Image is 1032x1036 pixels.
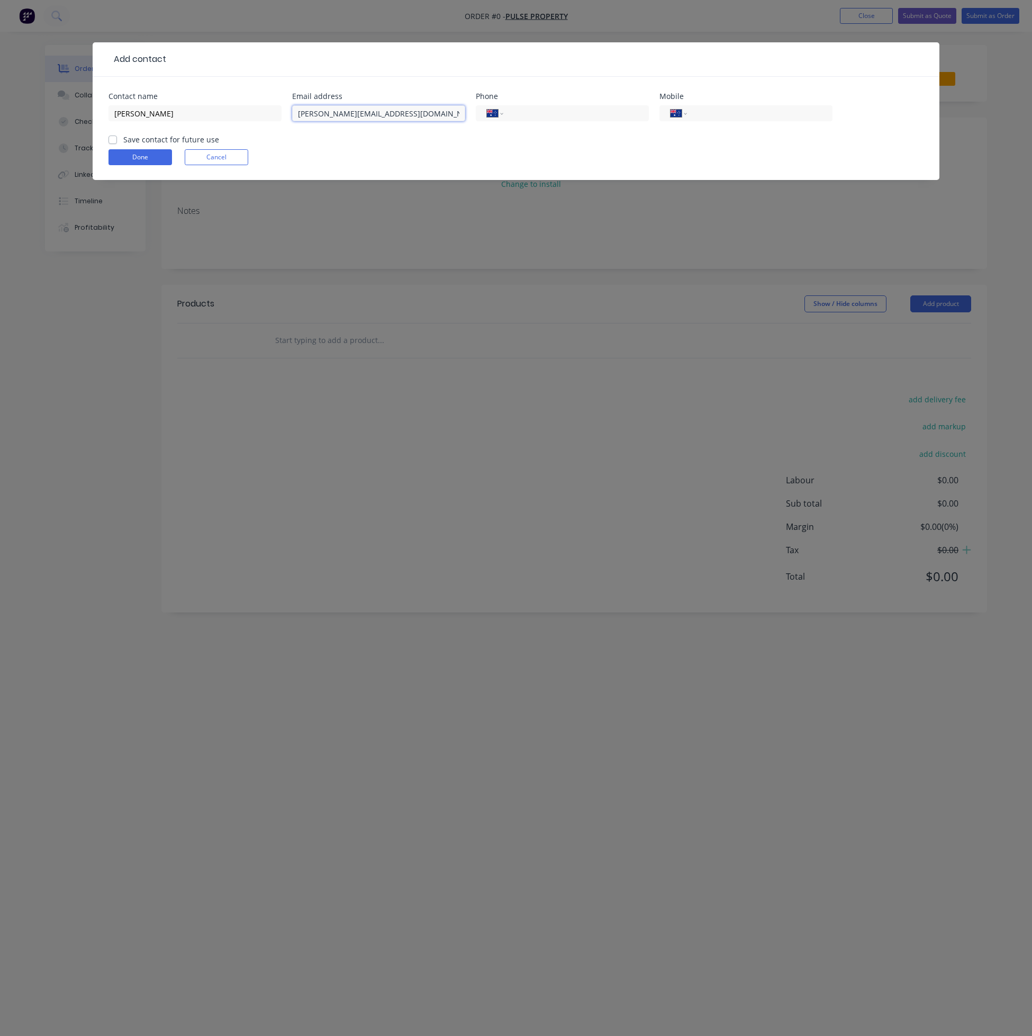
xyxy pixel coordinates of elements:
div: Contact name [108,93,282,100]
div: Email address [292,93,465,100]
div: Phone [476,93,649,100]
button: Done [108,149,172,165]
label: Save contact for future use [123,134,219,145]
div: Mobile [659,93,832,100]
button: Cancel [185,149,248,165]
div: Add contact [108,53,166,66]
